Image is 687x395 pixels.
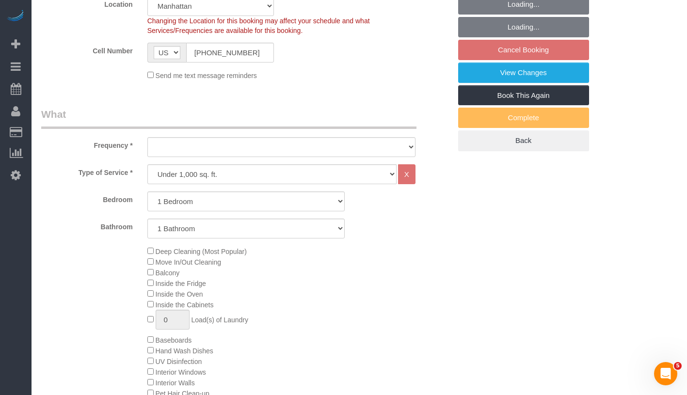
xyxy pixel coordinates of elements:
label: Cell Number [34,43,140,56]
span: Move In/Out Cleaning [156,258,221,266]
a: Back [458,130,589,151]
span: Load(s) of Laundry [191,316,248,324]
span: Baseboards [156,336,192,344]
span: Inside the Fridge [156,280,206,287]
label: Bedroom [34,191,140,205]
span: Inside the Cabinets [156,301,214,309]
label: Bathroom [34,219,140,232]
label: Type of Service * [34,164,140,177]
img: Automaid Logo [6,10,25,23]
label: Frequency * [34,137,140,150]
span: Interior Walls [156,379,195,387]
span: Send me text message reminders [156,72,257,79]
span: UV Disinfection [156,358,202,365]
legend: What [41,107,416,129]
span: Inside the Oven [156,290,203,298]
span: 5 [674,362,682,370]
span: Changing the Location for this booking may affect your schedule and what Services/Frequencies are... [147,17,370,34]
iframe: Intercom live chat [654,362,677,385]
span: Interior Windows [156,368,206,376]
span: Hand Wash Dishes [156,347,213,355]
a: Book This Again [458,85,589,106]
input: Cell Number [186,43,274,63]
span: Balcony [156,269,180,277]
a: View Changes [458,63,589,83]
span: Deep Cleaning (Most Popular) [156,248,247,255]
